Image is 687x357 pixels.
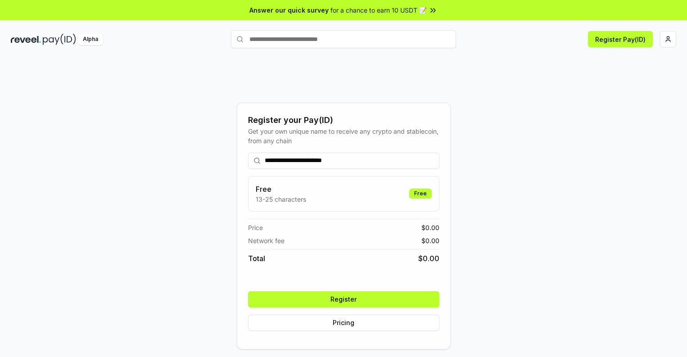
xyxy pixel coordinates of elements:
[256,194,306,204] p: 13-25 characters
[248,291,439,307] button: Register
[248,236,285,245] span: Network fee
[248,223,263,232] span: Price
[249,5,329,15] span: Answer our quick survey
[256,184,306,194] h3: Free
[248,253,265,264] span: Total
[248,315,439,331] button: Pricing
[418,253,439,264] span: $ 0.00
[11,34,41,45] img: reveel_dark
[248,127,439,145] div: Get your own unique name to receive any crypto and stablecoin, from any chain
[78,34,103,45] div: Alpha
[588,31,653,47] button: Register Pay(ID)
[421,223,439,232] span: $ 0.00
[330,5,427,15] span: for a chance to earn 10 USDT 📝
[409,189,432,199] div: Free
[248,114,439,127] div: Register your Pay(ID)
[43,34,76,45] img: pay_id
[421,236,439,245] span: $ 0.00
